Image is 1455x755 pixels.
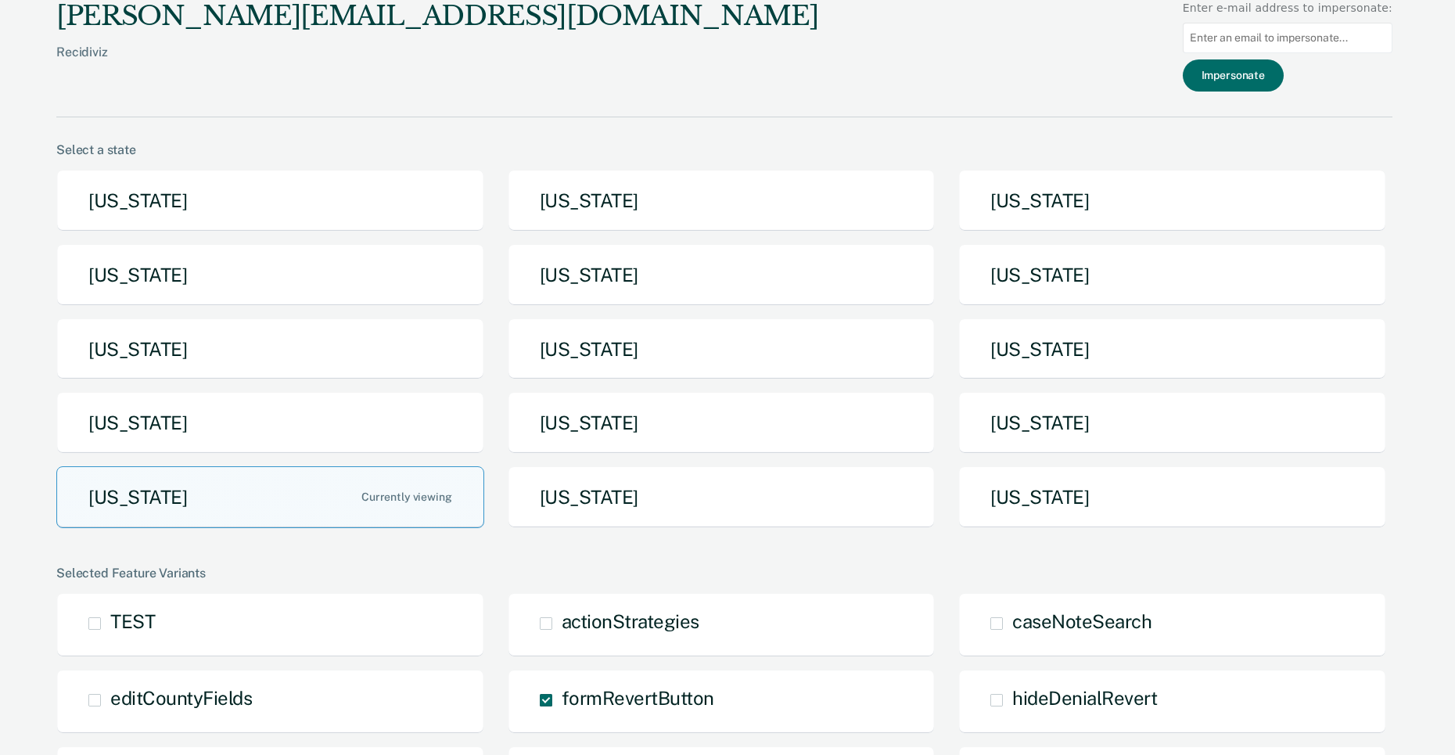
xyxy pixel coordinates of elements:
input: Enter an email to impersonate... [1183,23,1392,53]
span: hideDenialRevert [1012,687,1157,709]
button: Impersonate [1183,59,1284,92]
button: [US_STATE] [508,244,936,306]
button: [US_STATE] [958,392,1386,454]
span: caseNoteSearch [1012,610,1151,632]
button: [US_STATE] [56,170,484,232]
button: [US_STATE] [508,466,936,528]
button: [US_STATE] [508,170,936,232]
span: TEST [110,610,155,632]
button: [US_STATE] [508,318,936,380]
span: editCountyFields [110,687,252,709]
div: Select a state [56,142,1392,157]
button: [US_STATE] [56,244,484,306]
button: [US_STATE] [56,466,484,528]
span: formRevertButton [562,687,714,709]
div: Recidiviz [56,45,818,84]
button: [US_STATE] [958,170,1386,232]
button: [US_STATE] [958,466,1386,528]
div: Selected Feature Variants [56,566,1392,581]
button: [US_STATE] [56,318,484,380]
button: [US_STATE] [56,392,484,454]
button: [US_STATE] [958,318,1386,380]
button: [US_STATE] [508,392,936,454]
button: [US_STATE] [958,244,1386,306]
span: actionStrategies [562,610,699,632]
